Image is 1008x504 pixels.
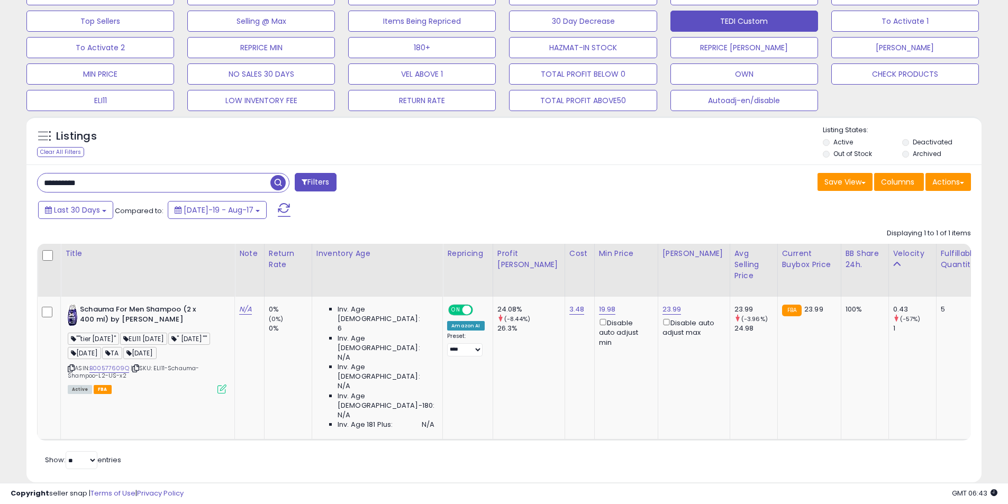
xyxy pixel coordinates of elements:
div: Profit [PERSON_NAME] [497,248,560,270]
div: [PERSON_NAME] [662,248,725,259]
span: [DATE]-19 - Aug-17 [184,205,253,215]
div: 26.3% [497,324,565,333]
span: 23.99 [804,304,823,314]
div: 24.98 [734,324,777,333]
div: Displaying 1 to 1 of 1 items [887,228,971,239]
div: Velocity [893,248,932,259]
button: Items Being Repriced [348,11,496,32]
div: BB Share 24h. [846,248,884,270]
button: To Activate 2 [26,37,174,58]
div: 100% [846,305,880,314]
span: Inv. Age 181 Plus: [338,420,393,429]
span: " [DATE]"" [168,333,210,345]
img: 41die3bFDNL._SL40_.jpg [68,305,77,326]
div: seller snap | | [11,489,184,499]
a: B00577609Q [89,364,129,373]
button: MIN PRICE [26,63,174,85]
label: Deactivated [913,138,952,146]
span: Inv. Age [DEMOGRAPHIC_DATA]: [338,362,434,381]
div: Fulfillable Quantity [941,248,977,270]
span: ON [449,306,462,315]
button: REPRICE MIN [187,37,335,58]
a: Terms of Use [90,488,135,498]
button: Filters [295,173,336,191]
a: 23.99 [662,304,682,315]
div: Min Price [599,248,653,259]
span: FBA [94,385,112,394]
span: N/A [338,410,350,420]
span: 6 [338,324,342,333]
div: Title [65,248,230,259]
div: 0% [269,324,312,333]
button: RETURN RATE [348,90,496,111]
button: Autoadj-en/disable [670,90,818,111]
label: Active [833,138,853,146]
button: Save View [818,173,873,191]
div: 0.43 [893,305,936,314]
button: HAZMAT-IN STOCK [509,37,657,58]
button: Selling @ Max [187,11,335,32]
button: [DATE]-19 - Aug-17 [168,201,267,219]
div: Cost [569,248,590,259]
span: N/A [338,381,350,391]
button: TOTAL PROFIT ABOVE50 [509,90,657,111]
span: | SKU: ELI11-Schauma-Shampoo-L2-US-x2 [68,364,199,380]
div: Preset: [447,333,484,356]
button: Last 30 Days [38,201,113,219]
small: (-3.96%) [741,315,768,323]
div: 1 [893,324,936,333]
span: ""tier [DATE]" [68,333,119,345]
button: Columns [874,173,924,191]
small: (0%) [269,315,284,323]
div: Inventory Age [316,248,438,259]
span: ELI11 [DATE] [120,333,167,345]
span: Columns [881,177,914,187]
strong: Copyright [11,488,49,498]
b: Schauma For Men Shampoo (2 x 400 ml) by [PERSON_NAME] [80,305,208,327]
a: 3.48 [569,304,585,315]
small: FBA [782,305,802,316]
div: Return Rate [269,248,307,270]
a: 19.98 [599,304,616,315]
span: Show: entries [45,455,121,465]
button: NO SALES 30 DAYS [187,63,335,85]
label: Out of Stock [833,149,872,158]
span: All listings currently available for purchase on Amazon [68,385,92,394]
div: 0% [269,305,312,314]
span: Inv. Age [DEMOGRAPHIC_DATA]-180: [338,391,434,410]
div: Repricing [447,248,488,259]
button: 180+ [348,37,496,58]
span: N/A [338,353,350,362]
span: Last 30 Days [54,205,100,215]
small: (-8.44%) [504,315,530,323]
span: OFF [471,306,488,315]
span: 2025-09-17 06:43 GMT [952,488,997,498]
span: TA [102,347,122,359]
button: TOTAL PROFIT BELOW 0 [509,63,657,85]
button: Actions [925,173,971,191]
span: Inv. Age [DEMOGRAPHIC_DATA]: [338,305,434,324]
div: 5 [941,305,974,314]
a: Privacy Policy [137,488,184,498]
span: N/A [422,420,434,429]
div: Disable auto adjust max [662,317,722,337]
div: Current Buybox Price [782,248,837,270]
div: Avg Selling Price [734,248,773,281]
p: Listing States: [823,125,982,135]
button: ELI11 [26,90,174,111]
button: OWN [670,63,818,85]
span: Inv. Age [DEMOGRAPHIC_DATA]: [338,334,434,353]
button: CHECK PRODUCTS [831,63,979,85]
button: [PERSON_NAME] [831,37,979,58]
div: Amazon AI [447,321,484,331]
button: REPRICE [PERSON_NAME] [670,37,818,58]
div: 24.08% [497,305,565,314]
div: Note [239,248,260,259]
label: Archived [913,149,941,158]
span: Compared to: [115,206,164,216]
button: 30 Day Decrease [509,11,657,32]
small: (-57%) [900,315,921,323]
a: N/A [239,304,252,315]
div: Disable auto adjust min [599,317,650,347]
button: To Activate 1 [831,11,979,32]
